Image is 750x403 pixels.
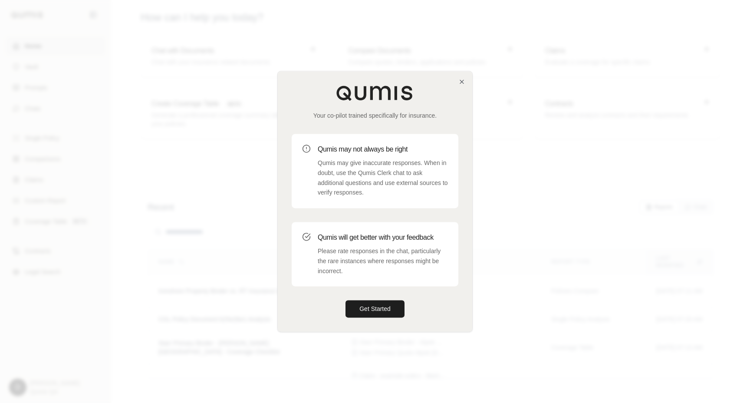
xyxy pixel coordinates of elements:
p: Qumis may give inaccurate responses. When in doubt, use the Qumis Clerk chat to ask additional qu... [318,158,448,198]
h3: Qumis will get better with your feedback [318,232,448,243]
button: Get Started [345,301,405,318]
img: Qumis Logo [336,85,414,101]
p: Your co-pilot trained specifically for insurance. [292,111,458,120]
h3: Qumis may not always be right [318,144,448,155]
p: Please rate responses in the chat, particularly the rare instances where responses might be incor... [318,246,448,276]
